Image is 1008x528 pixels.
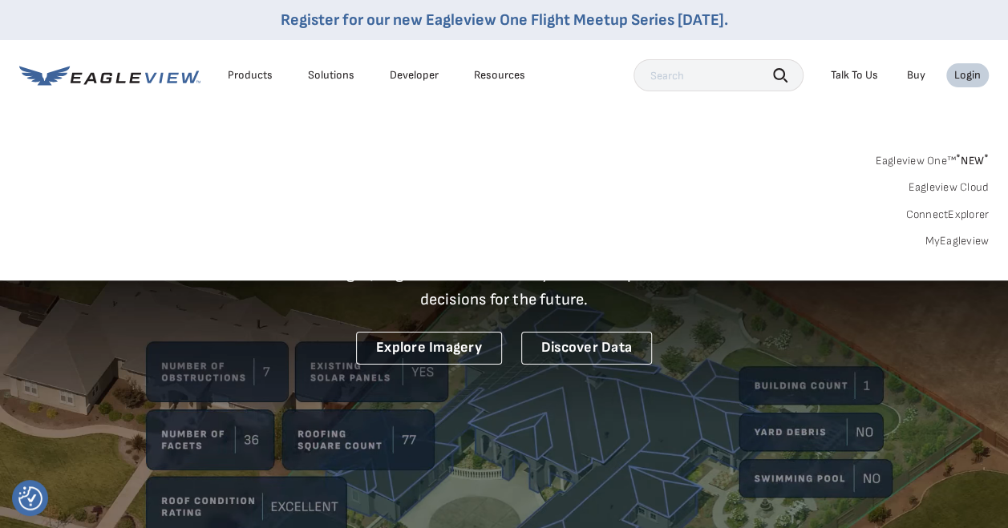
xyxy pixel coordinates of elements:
[356,332,502,365] a: Explore Imagery
[956,154,989,167] span: NEW
[831,68,878,83] div: Talk To Us
[390,68,439,83] a: Developer
[228,68,273,83] div: Products
[907,68,925,83] a: Buy
[634,59,804,91] input: Search
[954,68,981,83] div: Login
[18,486,43,510] button: Consent Preferences
[925,234,989,248] a: MyEagleview
[308,68,354,83] div: Solutions
[18,486,43,510] img: Revisit consent button
[875,149,989,167] a: Eagleview One™*NEW*
[905,208,989,222] a: ConnectExplorer
[474,68,525,83] div: Resources
[908,180,989,195] a: Eagleview Cloud
[281,10,728,30] a: Register for our new Eagleview One Flight Meetup Series [DATE].
[521,332,652,365] a: Discover Data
